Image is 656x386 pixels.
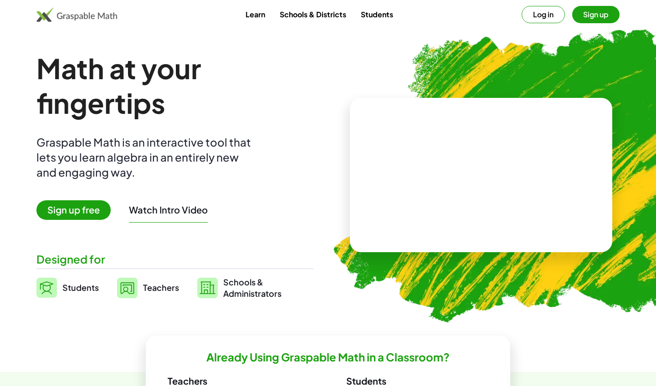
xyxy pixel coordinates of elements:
h1: Math at your fingertips [36,51,313,120]
a: Schools &Administrators [197,276,282,299]
img: svg%3e [197,278,218,298]
img: svg%3e [117,278,138,298]
h2: Already Using Graspable Math in a Classroom? [206,350,450,364]
video: What is this? This is dynamic math notation. Dynamic math notation plays a central role in how Gr... [413,141,549,209]
span: Sign up free [36,200,111,220]
div: Designed for [36,252,313,267]
a: Students [36,276,99,299]
a: Students [354,6,400,23]
span: Teachers [143,282,179,293]
button: Sign up [572,6,620,23]
button: Watch Intro Video [129,204,208,216]
button: Log in [522,6,565,23]
span: Students [62,282,99,293]
div: Graspable Math is an interactive tool that lets you learn algebra in an entirely new and engaging... [36,135,255,180]
img: svg%3e [36,278,57,298]
a: Schools & Districts [272,6,354,23]
a: Learn [238,6,272,23]
span: Schools & Administrators [223,276,282,299]
a: Teachers [117,276,179,299]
